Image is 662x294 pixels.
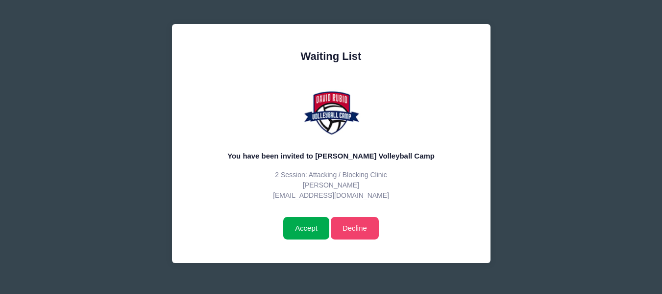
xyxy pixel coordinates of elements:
[196,190,466,201] p: [EMAIL_ADDRESS][DOMAIN_NAME]
[331,217,378,240] a: Decline
[283,217,329,240] input: Accept
[302,83,361,142] img: David Rubio Volleyball Camp
[196,48,466,64] div: Waiting List
[196,180,466,190] p: [PERSON_NAME]
[196,152,466,160] h5: You have been invited to [PERSON_NAME] Volleyball Camp
[196,170,466,180] p: 2 Session: Attacking / Blocking Clinic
